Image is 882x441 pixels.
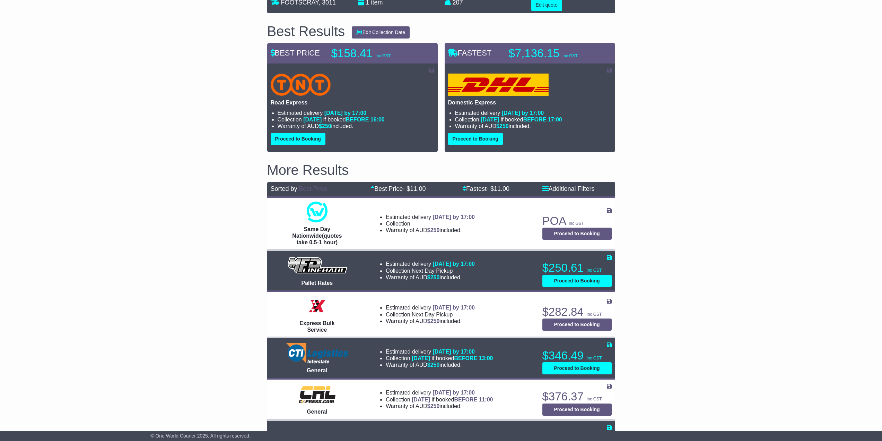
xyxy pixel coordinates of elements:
p: $282.84 [542,305,612,319]
span: $ [496,123,509,129]
p: Domestic Express [448,99,612,106]
li: Collection [455,116,612,123]
p: $376.37 [542,390,612,404]
span: 250 [499,123,509,129]
p: Road Express [271,99,434,106]
li: Estimated delivery [386,348,493,355]
p: $346.49 [542,349,612,363]
span: $ [427,403,440,409]
span: 17:00 [548,117,562,122]
span: General [307,367,328,373]
li: Collection [278,116,434,123]
a: Fastest- $11.00 [462,185,509,192]
img: CTI Logistics - Interstate: General [285,343,349,364]
li: Estimated delivery [386,304,475,311]
p: $7,136.15 [509,46,595,60]
li: Collection [386,396,493,403]
h2: More Results [267,162,615,178]
button: Proceed to Booking [542,362,612,374]
span: $ [427,274,440,280]
span: inc GST [587,268,602,273]
span: if booked [481,117,562,122]
li: Estimated delivery [386,214,475,220]
li: Warranty of AUD included. [386,403,493,409]
span: inc GST [562,53,577,58]
span: inc GST [569,221,584,226]
span: [DATE] [412,397,430,402]
li: Estimated delivery [386,389,493,396]
button: Proceed to Booking [542,228,612,240]
span: $ [427,227,440,233]
span: [DATE] [412,355,430,361]
li: Warranty of AUD included. [386,274,475,281]
a: Best Price [299,185,328,192]
img: TNT Domestic: Road Express [271,74,331,96]
span: Next Day Pickup [412,268,453,274]
span: 11:00 [479,397,493,402]
p: $158.41 [331,46,418,60]
span: Sorted by [271,185,297,192]
span: 250 [322,123,331,129]
span: BEFORE [346,117,369,122]
span: if booked [412,397,493,402]
span: FASTEST [448,49,492,57]
span: 250 [430,318,440,324]
span: inc GST [587,397,602,401]
span: 250 [430,362,440,368]
span: $ [427,318,440,324]
span: [DATE] [481,117,499,122]
span: inc GST [587,356,602,361]
button: Proceed to Booking [448,133,503,145]
span: BEFORE [523,117,547,122]
span: - $ [487,185,509,192]
span: 16:00 [370,117,385,122]
p: $250.61 [542,261,612,275]
li: Estimated delivery [455,110,612,116]
span: BEST PRICE [271,49,320,57]
span: $ [319,123,331,129]
span: 11.00 [494,185,509,192]
button: Proceed to Booking [271,133,325,145]
span: $ [427,362,440,368]
li: Collection [386,220,475,227]
span: if booked [303,117,384,122]
button: Proceed to Booking [542,404,612,416]
li: Warranty of AUD included. [386,227,475,234]
span: [DATE] [303,117,322,122]
span: 250 [430,274,440,280]
li: Warranty of AUD included. [455,123,612,129]
li: Collection [386,355,493,362]
img: DHL: Domestic Express [448,74,549,96]
li: Estimated delivery [386,261,475,267]
span: [DATE] by 17:00 [433,214,475,220]
span: BEFORE [454,355,477,361]
button: Proceed to Booking [542,319,612,331]
span: [DATE] by 17:00 [433,390,475,396]
button: Edit Collection Date [352,26,410,39]
span: General [307,409,328,415]
span: 250 [430,403,440,409]
span: inc GST [587,312,602,317]
li: Warranty of AUD included. [386,318,475,324]
li: Collection [386,268,475,274]
span: [DATE] by 17:00 [324,110,367,116]
span: [DATE] by 17:00 [433,261,475,267]
span: Same Day Nationwide(quotes take 0.5-1 hour) [292,226,342,245]
span: [DATE] by 17:00 [433,349,475,355]
span: © One World Courier 2025. All rights reserved. [150,433,251,439]
button: Proceed to Booking [542,275,612,287]
span: - $ [403,185,426,192]
span: [DATE] by 17:00 [502,110,544,116]
img: One World Courier: Same Day Nationwide(quotes take 0.5-1 hour) [307,202,328,222]
span: inc GST [376,53,391,58]
li: Estimated delivery [278,110,434,116]
span: Express Bulk Service [299,320,334,333]
span: if booked [412,355,493,361]
span: Pallet Rates [302,280,333,286]
li: Warranty of AUD included. [278,123,434,129]
span: Next Day Pickup [412,312,453,317]
img: CRL: General [295,384,340,405]
span: BEFORE [454,397,477,402]
div: Best Results [264,24,349,39]
li: Collection [386,311,475,318]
